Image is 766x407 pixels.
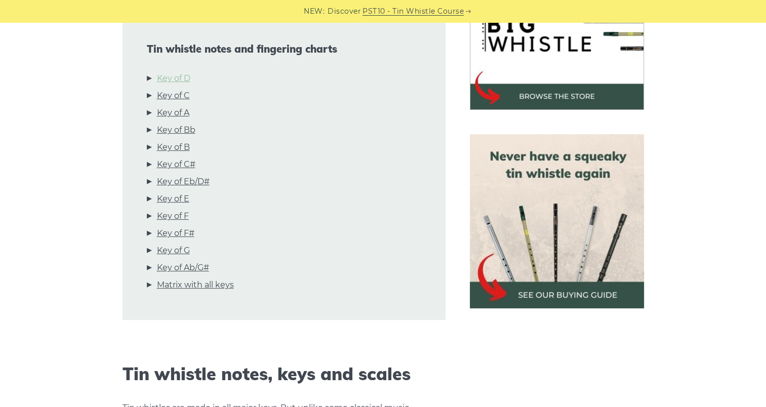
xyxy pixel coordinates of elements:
a: Key of A [157,106,189,119]
a: Key of F [157,210,189,223]
a: Key of Bb [157,124,195,137]
a: Key of F# [157,227,194,240]
span: Tin whistle notes and fingering charts [147,43,421,55]
a: Key of E [157,192,189,206]
a: Key of Eb/D# [157,175,210,188]
a: Key of Ab/G# [157,261,209,274]
a: Key of C [157,89,190,102]
h2: Tin whistle notes, keys and scales [123,364,446,385]
a: Key of C# [157,158,195,171]
a: PST10 - Tin Whistle Course [362,6,464,17]
span: NEW: [304,6,325,17]
img: tin whistle buying guide [470,134,644,308]
a: Key of G [157,244,190,257]
span: Discover [328,6,361,17]
a: Matrix with all keys [157,278,234,292]
a: Key of B [157,141,190,154]
a: Key of D [157,72,190,85]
